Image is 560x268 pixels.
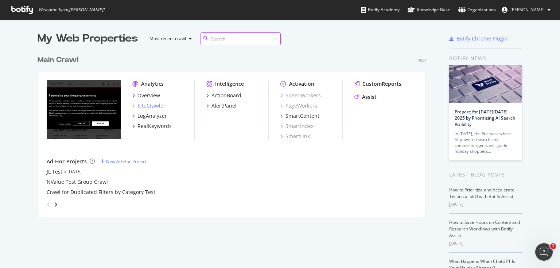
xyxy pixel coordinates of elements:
[280,112,319,120] a: SmartContent
[449,219,520,238] a: How to Save Hours on Content and Research Workflows with Botify Assist
[417,57,426,63] div: Pro
[510,7,545,13] span: Rachel Holey
[206,102,237,109] a: AlertPanel
[201,32,281,45] input: Search
[132,102,166,109] a: SiteCrawler
[149,36,186,41] div: Most recent crawl
[47,168,62,175] a: JL Test
[141,80,164,88] div: Analytics
[53,201,58,208] div: angle-right
[144,33,195,44] button: Most recent crawl
[362,80,401,88] div: CustomReports
[550,243,556,249] span: 1
[38,31,138,46] div: My Web Properties
[132,123,172,130] a: RealKeywords
[38,46,432,217] div: grid
[211,92,241,99] div: ActionBoard
[132,112,167,120] a: LogAnalyzer
[408,6,450,13] div: Knowledge Base
[106,158,147,164] div: New Ad-Hoc Project
[496,4,556,16] button: [PERSON_NAME]
[458,6,496,13] div: Organizations
[354,80,401,88] a: CustomReports
[47,80,121,139] img: johnlewis.com
[211,102,237,109] div: AlertPanel
[280,133,310,140] a: SmartLink
[137,92,160,99] div: Overview
[449,171,522,179] div: Latest Blog Posts
[361,6,400,13] div: Botify Academy
[449,201,522,208] div: [DATE]
[456,35,508,42] div: Botify Chrome Plugin
[47,158,87,165] div: Ad-Hoc Projects
[137,123,172,130] div: RealKeywords
[449,187,514,199] a: How to Prioritize and Accelerate Technical SEO with Botify Assist
[535,243,553,261] iframe: Intercom live chat
[215,80,244,88] div: Intelligence
[67,168,82,175] a: [DATE]
[101,158,147,164] a: New Ad-Hoc Project
[38,7,104,13] span: Welcome back, [PERSON_NAME] !
[44,199,53,210] div: angle-left
[47,178,108,186] a: NValue Test Group Crawl
[137,102,166,109] div: SiteCrawler
[354,93,377,101] a: Assist
[449,35,508,42] a: Botify Chrome Plugin
[455,109,516,127] a: Prepare for [DATE][DATE] 2025 by Prioritizing AI Search Visibility
[38,55,81,65] a: Main Crawl
[38,55,78,65] div: Main Crawl
[280,123,314,130] a: SmartIndex
[285,112,319,120] div: SmartContent
[449,240,522,247] div: [DATE]
[47,189,155,196] a: Crawl for Duplicated Filters by Category Test
[206,92,241,99] a: ActionBoard
[449,65,522,103] img: Prepare for Black Friday 2025 by Prioritizing AI Search Visibility
[362,93,377,101] div: Assist
[132,92,160,99] a: Overview
[280,102,317,109] a: PageWorkers
[449,54,522,62] div: Botify news
[280,92,321,99] a: SpeedWorkers
[289,80,314,88] div: Activation
[137,112,167,120] div: LogAnalyzer
[455,131,517,154] div: In [DATE], the first year where AI-powered search and commerce agents will guide holiday shoppers…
